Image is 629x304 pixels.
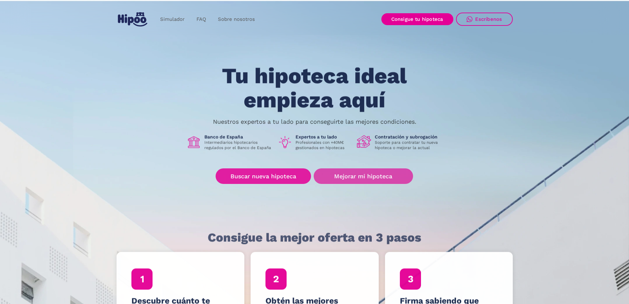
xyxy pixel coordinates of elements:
[296,140,352,151] p: Profesionales con +40M€ gestionados en hipotecas
[213,119,416,124] p: Nuestros expertos a tu lado para conseguirte las mejores condiciones.
[314,168,413,184] a: Mejorar mi hipoteca
[204,140,272,151] p: Intermediarios hipotecarios regulados por el Banco de España
[204,134,272,140] h1: Banco de España
[216,168,311,184] a: Buscar nueva hipoteca
[475,16,502,22] div: Escríbenos
[375,134,443,140] h1: Contratación y subrogación
[189,64,439,112] h1: Tu hipoteca ideal empieza aquí
[117,10,149,29] a: home
[375,140,443,151] p: Soporte para contratar tu nueva hipoteca o mejorar la actual
[154,13,191,26] a: Simulador
[212,13,261,26] a: Sobre nosotros
[456,13,513,26] a: Escríbenos
[208,231,421,244] h1: Consigue la mejor oferta en 3 pasos
[296,134,352,140] h1: Expertos a tu lado
[381,13,453,25] a: Consigue tu hipoteca
[191,13,212,26] a: FAQ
